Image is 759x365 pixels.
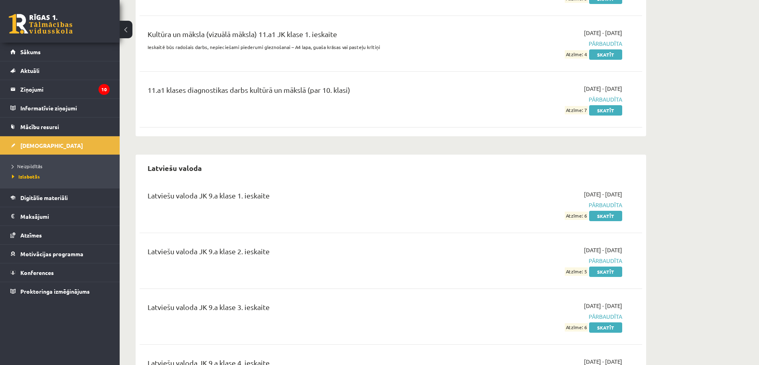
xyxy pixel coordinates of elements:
span: Atzīme: 6 [565,212,588,220]
legend: Ziņojumi [20,80,110,98]
a: Skatīt [589,105,622,116]
span: [DATE] - [DATE] [584,190,622,198]
span: Atzīme: 6 [565,323,588,332]
a: Skatīt [589,49,622,60]
a: Mācību resursi [10,118,110,136]
span: [DEMOGRAPHIC_DATA] [20,142,83,149]
a: Digitālie materiāli [10,188,110,207]
span: [DATE] - [DATE] [584,246,622,254]
span: [DATE] - [DATE] [584,29,622,37]
div: Latviešu valoda JK 9.a klase 3. ieskaite [148,302,460,316]
span: Pārbaudīta [472,312,622,321]
a: Skatīt [589,322,622,333]
a: Motivācijas programma [10,245,110,263]
a: Rīgas 1. Tālmācības vidusskola [9,14,73,34]
span: [DATE] - [DATE] [584,302,622,310]
legend: Maksājumi [20,207,110,226]
a: Izlabotās [12,173,112,180]
span: Mācību resursi [20,123,59,130]
a: Informatīvie ziņojumi [10,99,110,117]
legend: Informatīvie ziņojumi [20,99,110,117]
a: Skatīt [589,267,622,277]
span: Atzīme: 5 [565,267,588,276]
span: Atzīme: 7 [565,106,588,114]
div: Kultūra un māksla (vizuālā māksla) 11.a1 JK klase 1. ieskaite [148,29,460,43]
span: Digitālie materiāli [20,194,68,201]
a: [DEMOGRAPHIC_DATA] [10,136,110,155]
span: Sākums [20,48,41,55]
span: Neizpildītās [12,163,42,169]
span: Konferences [20,269,54,276]
div: 11.a1 klases diagnostikas darbs kultūrā un mākslā (par 10. klasi) [148,84,460,99]
h2: Latviešu valoda [140,159,210,177]
span: Proktoringa izmēģinājums [20,288,90,295]
span: [DATE] - [DATE] [584,84,622,93]
span: Aktuāli [20,67,39,74]
span: Atzīmes [20,232,42,239]
a: Aktuāli [10,61,110,80]
div: Latviešu valoda JK 9.a klase 2. ieskaite [148,246,460,261]
p: Ieskaitē būs radošais darbs, nepieciešami piederumi gleznošanai – A4 lapa, guaša krāsas vai paste... [148,43,460,51]
div: Latviešu valoda JK 9.a klase 1. ieskaite [148,190,460,205]
span: Izlabotās [12,173,40,180]
a: Neizpildītās [12,163,112,170]
span: Motivācijas programma [20,250,83,257]
span: Pārbaudīta [472,201,622,209]
span: Pārbaudīta [472,39,622,48]
a: Konferences [10,263,110,282]
a: Ziņojumi10 [10,80,110,98]
a: Maksājumi [10,207,110,226]
a: Proktoringa izmēģinājums [10,282,110,300]
span: Pārbaudīta [472,95,622,104]
a: Atzīmes [10,226,110,244]
span: Pārbaudīta [472,257,622,265]
a: Sākums [10,43,110,61]
a: Skatīt [589,211,622,221]
i: 10 [99,84,110,95]
span: Atzīme: 4 [565,50,588,59]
